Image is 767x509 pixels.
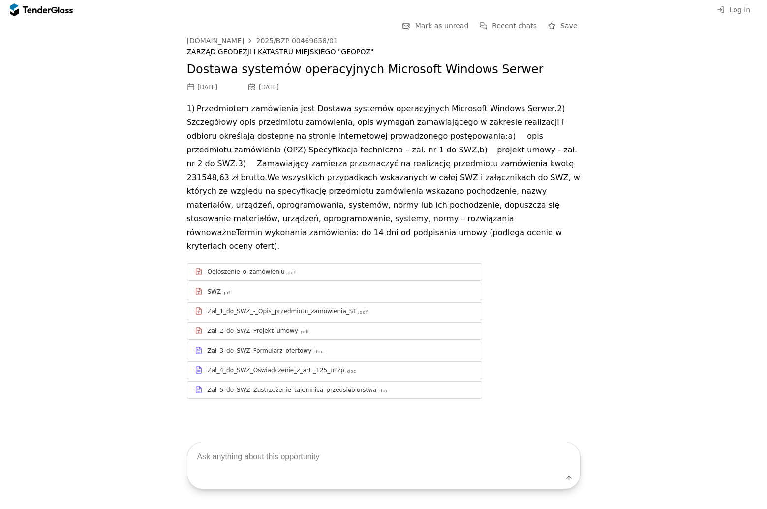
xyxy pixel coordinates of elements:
a: [DOMAIN_NAME]2025/BZP 00469658/01 [187,37,338,45]
span: Log in [730,6,750,14]
p: 1) Przedmiotem zamówienia jest Dostawa systemów operacyjnych Microsoft Windows Serwer.2) Szczegół... [187,102,581,253]
a: SWZ.pdf [187,283,482,300]
div: .pdf [299,329,309,335]
span: Save [560,22,577,30]
div: .doc [377,388,389,394]
button: Recent chats [476,20,540,32]
div: .pdf [358,309,368,316]
div: .pdf [222,290,232,296]
div: [DATE] [198,84,218,90]
div: Zał_4_do_SWZ_Oświadczenie_z_art._125_uPzp [208,366,344,374]
a: Zał_1_do_SWZ_-_Opis_przedmiotu_zamówienia_ST.pdf [187,302,482,320]
div: SWZ [208,288,221,296]
div: [DOMAIN_NAME] [187,37,245,44]
div: .doc [312,349,324,355]
div: Zał_3_do_SWZ_Formularz_ofertowy [208,347,312,355]
button: Mark as unread [399,20,472,32]
button: Save [545,20,580,32]
a: Ogłoszenie_o_zamówieniu.pdf [187,263,482,281]
a: Zał_3_do_SWZ_Formularz_ofertowy.doc [187,342,482,359]
div: Zał_1_do_SWZ_-_Opis_przedmiotu_zamówienia_ST [208,307,357,315]
div: Ogłoszenie_o_zamówieniu [208,268,285,276]
span: Mark as unread [415,22,469,30]
span: Recent chats [492,22,537,30]
a: Zał_5_do_SWZ_Zastrzeżenie_tajemnica_przedsiębiorstwa.doc [187,381,482,399]
button: Log in [714,4,753,16]
div: .doc [345,368,357,375]
div: Zał_5_do_SWZ_Zastrzeżenie_tajemnica_przedsiębiorstwa [208,386,377,394]
h2: Dostawa systemów operacyjnych Microsoft Windows Serwer [187,61,581,78]
a: Zał_4_do_SWZ_Oświadczenie_z_art._125_uPzp.doc [187,361,482,379]
div: ZARZĄD GEODEZJI I KATASTRU MIEJSKIEGO "GEOPOZ" [187,48,581,56]
div: [DATE] [259,84,279,90]
div: 2025/BZP 00469658/01 [256,37,337,44]
div: Zał_2_do_SWZ_Projekt_umowy [208,327,298,335]
div: .pdf [286,270,296,276]
a: Zał_2_do_SWZ_Projekt_umowy.pdf [187,322,482,340]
